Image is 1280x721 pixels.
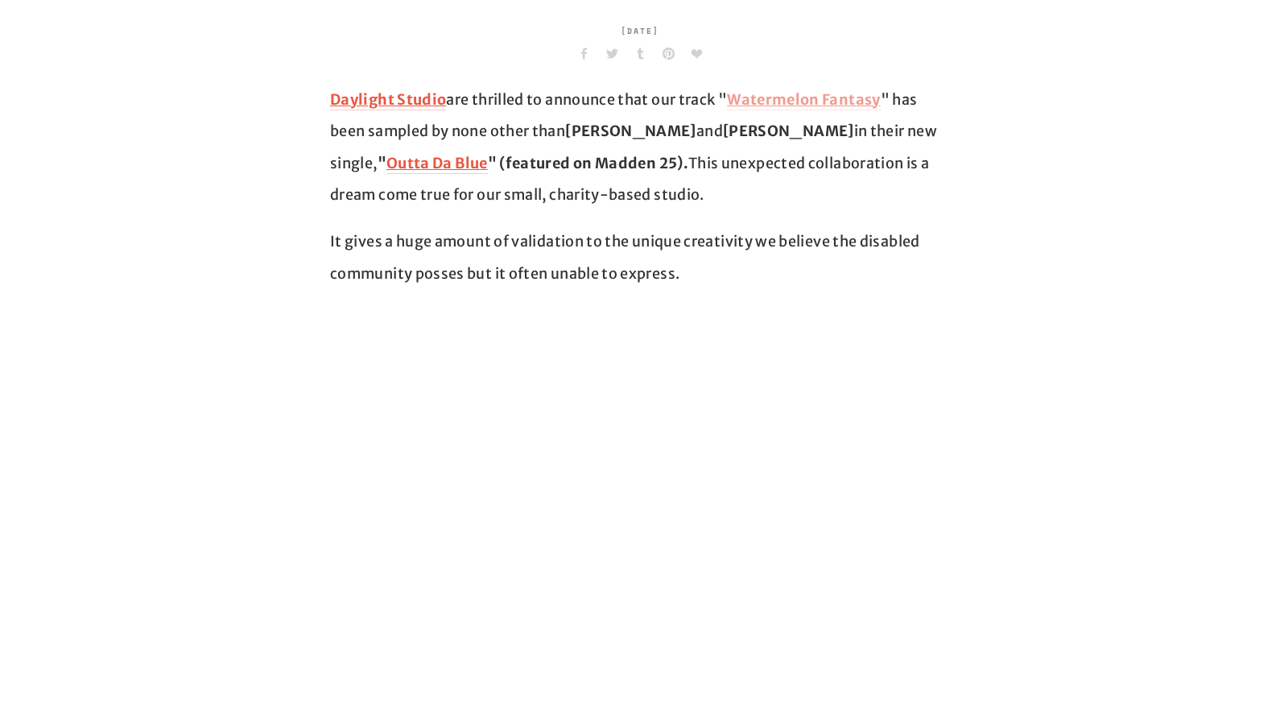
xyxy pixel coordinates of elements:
strong: Watermelon Fantasy [727,90,880,109]
strong: " [378,154,386,172]
strong: " (featured on Madden 25). [488,154,688,172]
p: are thrilled to announce that our track " " has been sampled by none other than and in their new ... [330,84,950,211]
time: [DATE] [621,15,659,48]
strong: Outta Da Blue [386,154,488,172]
strong: [PERSON_NAME] [723,122,854,140]
a: Daylight Studio [330,90,446,110]
p: It gives a huge amount of validation to the unique creativity we believe the disabled community p... [330,226,950,289]
a: Watermelon Fantasy [727,90,880,110]
a: Outta Da Blue [386,154,488,174]
strong: [PERSON_NAME] [565,122,696,140]
strong: Daylight Studio [330,90,446,109]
